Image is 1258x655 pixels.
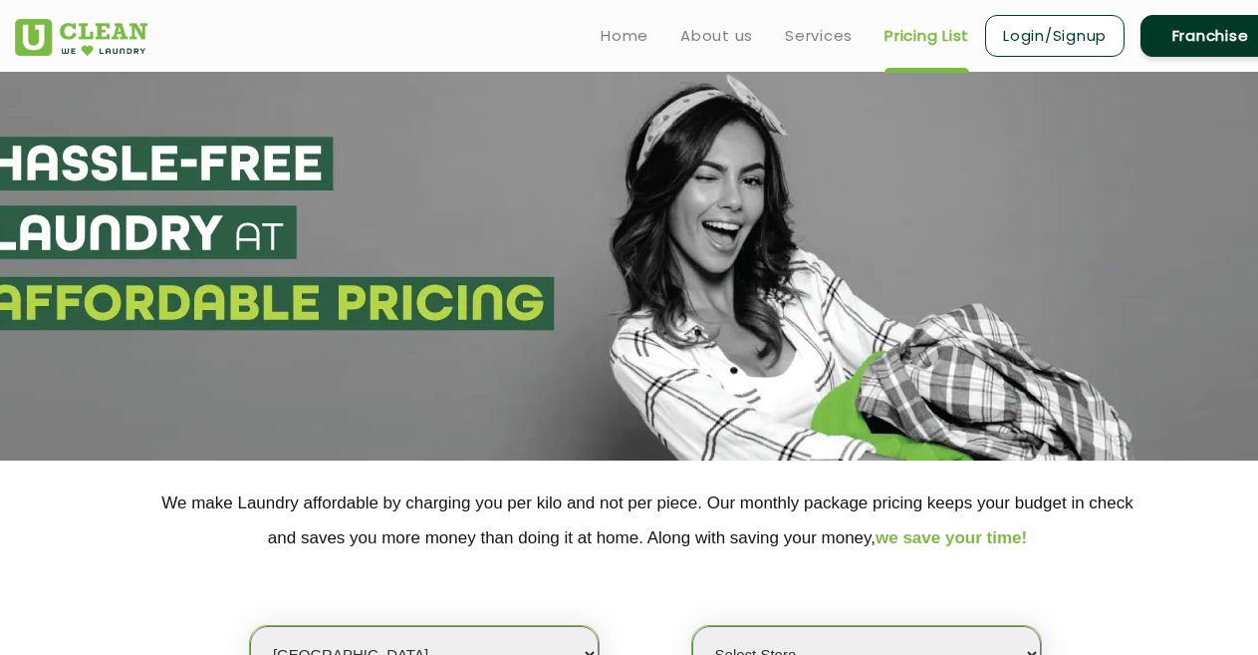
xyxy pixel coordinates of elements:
a: Login/Signup [985,15,1125,57]
span: we save your time! [876,528,1027,547]
a: Home [601,24,648,48]
a: Pricing List [884,24,969,48]
a: Services [785,24,853,48]
a: About us [680,24,753,48]
img: UClean Laundry and Dry Cleaning [15,19,147,56]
